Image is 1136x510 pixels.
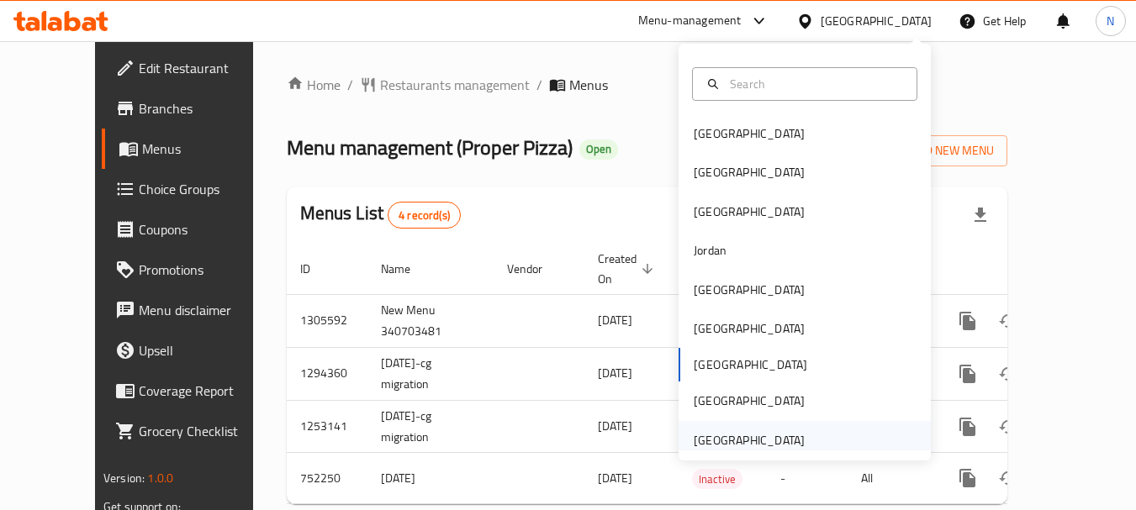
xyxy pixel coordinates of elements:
[102,330,285,371] a: Upsell
[380,75,530,95] span: Restaurants management
[536,75,542,95] li: /
[388,202,461,229] div: Total records count
[139,58,272,78] span: Edit Restaurant
[890,140,994,161] span: Add New Menu
[821,12,932,30] div: [GEOGRAPHIC_DATA]
[287,400,367,453] td: 1253141
[102,88,285,129] a: Branches
[723,75,906,93] input: Search
[367,453,494,504] td: [DATE]
[507,259,564,279] span: Vendor
[694,281,805,299] div: [GEOGRAPHIC_DATA]
[598,309,632,331] span: [DATE]
[287,347,367,400] td: 1294360
[569,75,608,95] span: Menus
[139,340,272,360] span: Upsell
[147,467,173,489] span: 1.0.0
[848,453,934,504] td: All
[139,98,272,118] span: Branches
[139,179,272,199] span: Choice Groups
[934,244,1123,295] th: Actions
[694,241,727,260] div: Jordan
[598,467,632,489] span: [DATE]
[948,301,988,341] button: more
[694,319,805,338] div: [GEOGRAPHIC_DATA]
[102,48,285,88] a: Edit Restaurant
[102,290,285,330] a: Menu disclaimer
[142,139,272,159] span: Menus
[300,201,461,229] h2: Menus List
[102,411,285,451] a: Grocery Checklist
[347,75,353,95] li: /
[1107,12,1114,30] span: N
[139,381,272,401] span: Coverage Report
[694,124,805,143] div: [GEOGRAPHIC_DATA]
[360,75,530,95] a: Restaurants management
[598,415,632,437] span: [DATE]
[598,249,658,289] span: Created On
[692,470,742,489] span: Inactive
[287,453,367,504] td: 752250
[139,421,272,441] span: Grocery Checklist
[102,209,285,250] a: Coupons
[694,392,805,410] div: [GEOGRAPHIC_DATA]
[638,11,742,31] div: Menu-management
[287,75,1007,95] nav: breadcrumb
[388,208,460,223] span: 4 record(s)
[960,195,1001,235] div: Export file
[948,354,988,394] button: more
[988,301,1028,341] button: Change Status
[767,453,848,504] td: -
[692,469,742,489] div: Inactive
[694,431,805,450] div: [GEOGRAPHIC_DATA]
[367,294,494,347] td: New Menu 340703481
[988,354,1028,394] button: Change Status
[381,259,432,279] span: Name
[367,400,494,453] td: [DATE]-cg migration
[102,371,285,411] a: Coverage Report
[287,244,1123,505] table: enhanced table
[102,250,285,290] a: Promotions
[988,458,1028,498] button: Change Status
[877,135,1007,166] button: Add New Menu
[694,163,805,181] div: [GEOGRAPHIC_DATA]
[103,467,145,489] span: Version:
[694,202,805,221] div: [GEOGRAPHIC_DATA]
[948,458,988,498] button: more
[287,75,341,95] a: Home
[139,300,272,320] span: Menu disclaimer
[579,142,618,156] span: Open
[287,129,573,166] span: Menu management ( Proper Pizza )
[287,294,367,347] td: 1305592
[988,407,1028,447] button: Change Status
[102,169,285,209] a: Choice Groups
[598,362,632,384] span: [DATE]
[102,129,285,169] a: Menus
[300,259,332,279] span: ID
[139,219,272,239] span: Coupons
[948,407,988,447] button: more
[139,260,272,280] span: Promotions
[579,139,618,160] div: Open
[367,347,494,400] td: [DATE]-cg migration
